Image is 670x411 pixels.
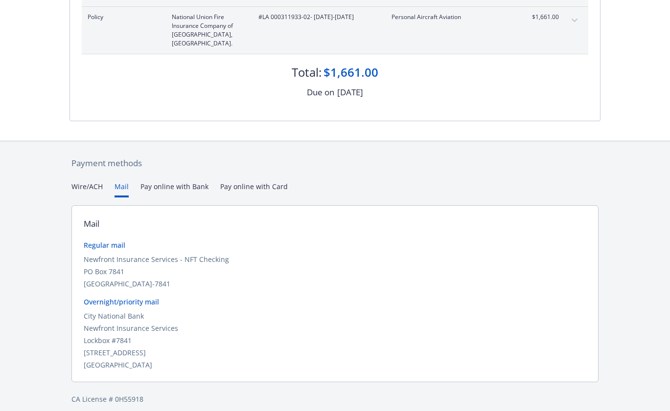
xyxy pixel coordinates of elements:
[84,254,586,264] div: Newfront Insurance Services - NFT Checking
[71,157,599,170] div: Payment methods
[71,181,103,197] button: Wire/ACH
[567,13,582,28] button: expand content
[71,394,599,404] div: CA License # 0H55918
[258,13,376,22] span: #LA 000311933-02 - [DATE]-[DATE]
[84,240,586,250] div: Regular mail
[337,86,363,99] div: [DATE]
[307,86,334,99] div: Due on
[292,64,322,81] div: Total:
[88,13,156,22] span: Policy
[84,335,586,346] div: Lockbox #7841
[84,266,586,277] div: PO Box 7841
[140,181,208,197] button: Pay online with Bank
[172,13,243,48] span: National Union Fire Insurance Company of [GEOGRAPHIC_DATA], [GEOGRAPHIC_DATA].
[84,323,586,333] div: Newfront Insurance Services
[84,297,586,307] div: Overnight/priority mail
[220,181,288,197] button: Pay online with Card
[392,13,507,22] span: Personal Aircraft Aviation
[84,360,586,370] div: [GEOGRAPHIC_DATA]
[323,64,378,81] div: $1,661.00
[522,13,559,22] span: $1,661.00
[84,347,586,358] div: [STREET_ADDRESS]
[84,217,99,230] div: Mail
[115,181,129,197] button: Mail
[84,279,586,289] div: [GEOGRAPHIC_DATA]-7841
[84,311,586,321] div: City National Bank
[82,7,588,54] div: PolicyNational Union Fire Insurance Company of [GEOGRAPHIC_DATA], [GEOGRAPHIC_DATA].#LA 000311933...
